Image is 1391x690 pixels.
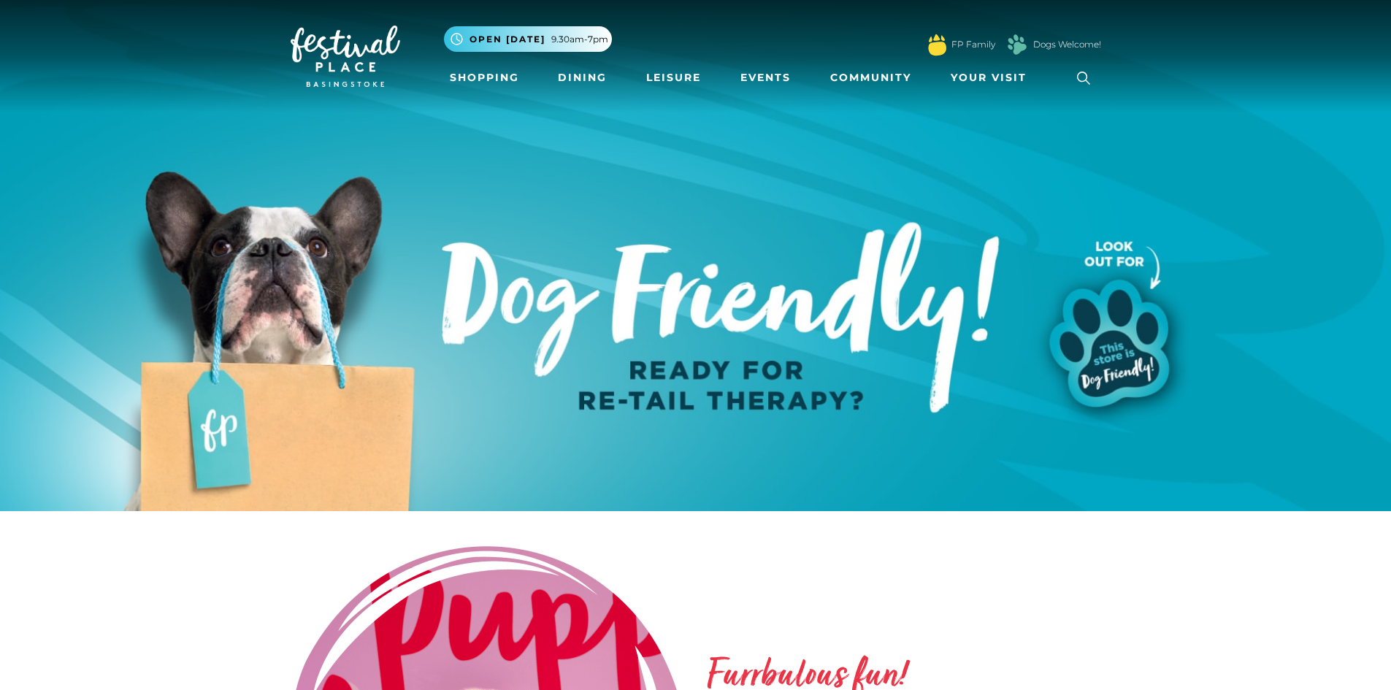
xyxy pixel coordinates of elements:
[444,26,612,52] button: Open [DATE] 9.30am-7pm
[551,33,608,46] span: 9.30am-7pm
[735,64,797,91] a: Events
[945,64,1040,91] a: Your Visit
[291,26,400,87] img: Festival Place Logo
[640,64,707,91] a: Leisure
[824,64,917,91] a: Community
[444,64,525,91] a: Shopping
[1033,38,1101,51] a: Dogs Welcome!
[470,33,545,46] span: Open [DATE]
[552,64,613,91] a: Dining
[951,38,995,51] a: FP Family
[951,70,1027,85] span: Your Visit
